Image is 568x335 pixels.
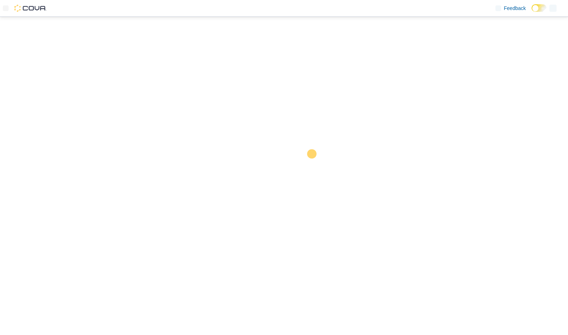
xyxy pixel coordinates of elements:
a: Feedback [493,1,529,15]
span: Feedback [504,5,526,12]
input: Dark Mode [532,4,547,12]
img: Cova [14,5,46,12]
img: cova-loader [284,144,338,197]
